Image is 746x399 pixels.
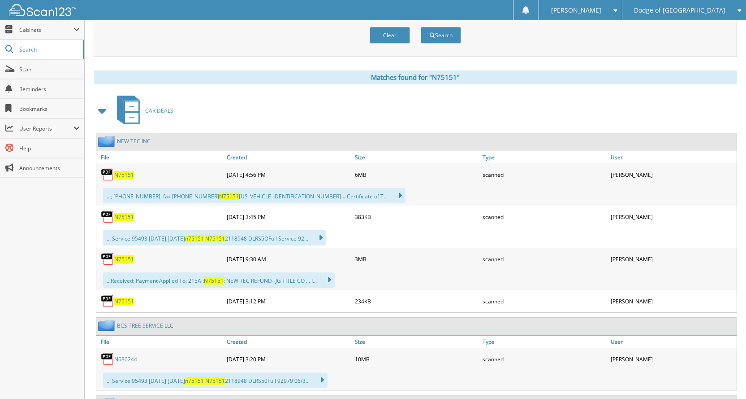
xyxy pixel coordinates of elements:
[224,336,353,348] a: Created
[608,166,737,184] div: [PERSON_NAME]
[480,350,608,368] div: scanned
[701,356,746,399] iframe: Chat Widget
[219,193,239,200] span: N75151
[353,336,481,348] a: Size
[224,151,353,163] a: Created
[101,210,114,224] img: PDF.png
[480,336,608,348] a: Type
[19,145,80,152] span: Help
[19,66,80,73] span: Scan
[19,164,80,172] span: Announcements
[205,377,225,385] span: N75151
[103,373,328,388] div: ... Service 95493 [DATE] [DATE] 2118948 DLRS50Full 92979 06/3...
[101,168,114,181] img: PDF.png
[480,166,608,184] div: scanned
[114,255,134,263] a: N75151
[353,151,481,163] a: Size
[94,70,737,84] div: Matches found for "N75151"
[353,166,481,184] div: 6MB
[205,235,225,242] span: N75151
[608,151,737,163] a: User
[19,26,73,34] span: Cabinets
[608,336,737,348] a: User
[103,272,335,288] div: ...Received: Payment Applied To: 215A : : NEW TEC REFUND--JG TITLE CO ... I...
[224,292,353,310] div: [DATE] 3:12 PM
[551,8,601,13] span: [PERSON_NAME]
[224,166,353,184] div: [DATE] 4:56 PM
[114,213,134,221] a: N75151
[634,8,725,13] span: Dodge of [GEOGRAPHIC_DATA]
[353,208,481,226] div: 383KB
[96,151,224,163] a: File
[608,250,737,268] div: [PERSON_NAME]
[101,252,114,266] img: PDF.png
[101,294,114,308] img: PDF.png
[98,320,117,331] img: folder2.png
[117,137,151,145] a: NEW TEC INC
[101,352,114,366] img: PDF.png
[114,171,134,179] a: N75151
[608,350,737,368] div: [PERSON_NAME]
[353,350,481,368] div: 10MB
[9,4,76,16] img: scan123-logo-white.svg
[19,46,78,53] span: Search
[224,250,353,268] div: [DATE] 9:30 AM
[480,151,608,163] a: Type
[480,208,608,226] div: scanned
[117,322,173,329] a: BCS TREE SERVICE LLC
[112,93,173,128] a: CAR DEALS
[114,355,137,363] a: N680244
[224,350,353,368] div: [DATE] 3:20 PM
[204,277,224,285] span: N75151
[103,230,326,246] div: ... Service 95493 [DATE] [DATE] 2118948 DLRS5OFull Service 92...
[103,188,405,203] div: ...; [PHONE_NUMBER]; fax [PHONE_NUMBER] [US_VEHICLE_IDENTIFICATION_NUMBER] = Certificate of T...
[19,85,80,93] span: Reminders
[185,377,204,385] span: n75151
[96,336,224,348] a: File
[353,250,481,268] div: 3MB
[421,27,461,44] button: Search
[353,292,481,310] div: 234KB
[480,250,608,268] div: scanned
[98,136,117,147] img: folder2.png
[480,292,608,310] div: scanned
[370,27,410,44] button: Clear
[114,298,134,305] a: N75151
[185,235,204,242] span: n75151
[19,125,73,132] span: User Reports
[19,105,80,113] span: Bookmarks
[224,208,353,226] div: [DATE] 3:45 PM
[608,208,737,226] div: [PERSON_NAME]
[145,107,173,114] span: CAR DEALS
[608,292,737,310] div: [PERSON_NAME]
